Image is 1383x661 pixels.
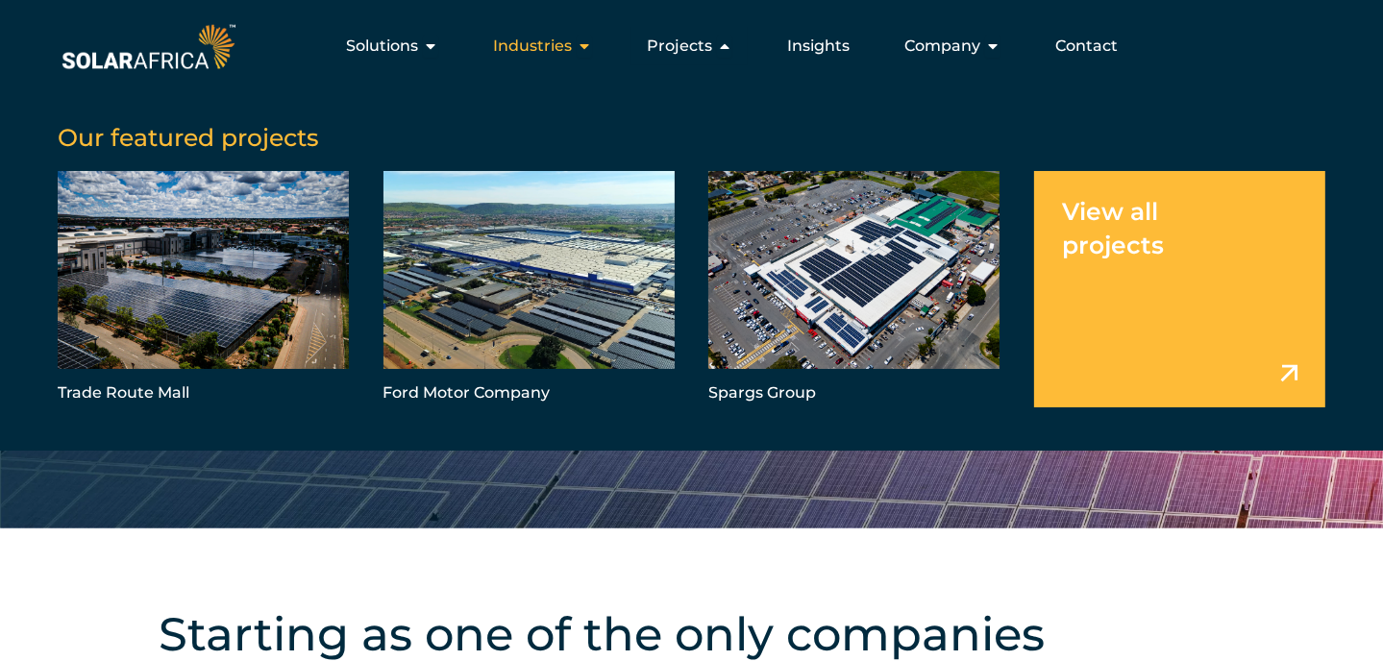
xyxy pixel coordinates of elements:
span: Company [904,35,980,58]
h5: Our featured projects [58,123,1325,152]
div: Menu Toggle [239,27,1133,65]
a: Contact [1055,35,1118,58]
span: Projects [647,35,712,58]
a: Trade Route Mall [58,171,349,407]
nav: Menu [239,27,1133,65]
a: View all projects [1034,171,1325,407]
span: Solutions [346,35,418,58]
a: Insights [787,35,850,58]
span: Industries [493,35,572,58]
